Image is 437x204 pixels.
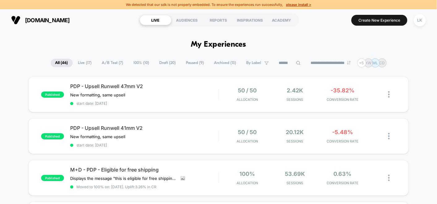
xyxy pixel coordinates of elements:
span: Paused ( 9 ) [182,59,209,67]
img: close [388,91,390,98]
div: LK [414,14,426,26]
span: 50 / 50 [238,87,257,94]
button: [DOMAIN_NAME] [9,15,72,25]
span: By Label [246,61,261,65]
p: KW [365,61,371,65]
p: CD [379,61,385,65]
span: Sessions [272,181,317,185]
span: start date: [DATE] [70,143,218,147]
span: 50 / 50 [238,129,257,135]
img: Visually logo [11,15,20,25]
span: published [41,175,64,181]
span: published [41,91,64,98]
img: close [388,175,390,181]
span: New formatting, same upsell [70,92,125,97]
span: Draft ( 20 ) [155,59,181,67]
span: All ( 46 ) [51,59,73,67]
div: AUDIENCES [171,15,203,25]
img: end [347,61,351,65]
span: New formatting, same upsell [70,134,125,139]
span: Allocation [237,139,258,143]
span: Sessions [272,97,317,102]
span: published [41,133,64,139]
span: -5.48% [332,129,353,135]
div: REPORTS [203,15,234,25]
span: 2.42k [287,87,303,94]
span: PDP - Upsell Runwell 47mm V2 [70,83,218,89]
span: Allocation [237,181,258,185]
span: CONVERSION RATE [320,181,365,185]
div: LIVE [140,15,171,25]
div: INSPIRATIONS [234,15,266,25]
span: Live ( 17 ) [74,59,96,67]
span: Sessions [272,139,317,143]
span: A/B Test ( 7 ) [97,59,128,67]
span: PDP - Upsell Runwell 41mm V2 [70,125,218,131]
span: 53.69k [285,171,305,177]
span: CONVERSION RATE [320,97,365,102]
div: + 5 [357,58,366,67]
span: Moved to 100% on: [DATE] . Uplift: 3.26% in CR [76,185,156,189]
span: M+D - PDP - Eligible for free shipping [70,167,218,173]
span: 20.12k [286,129,304,135]
p: ML [372,61,378,65]
span: Allocation [237,97,258,102]
span: -35.82% [331,87,354,94]
span: Displays the message "this is eligible for free shipping" on all PDPs that are $125+ (US only) [70,176,176,181]
button: LK [412,14,428,27]
img: close [388,133,390,139]
span: 100% ( 10 ) [129,59,154,67]
button: Create New Experience [351,15,407,26]
span: Archived ( 13 ) [210,59,241,67]
div: ACADEMY [266,15,298,25]
span: 0.63% [334,171,352,177]
u: please install > [286,2,311,7]
span: 100% [239,171,255,177]
span: [DOMAIN_NAME] [25,17,70,23]
h1: My Experiences [191,40,246,49]
span: start date: [DATE] [70,101,218,106]
span: CONVERSION RATE [320,139,365,143]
